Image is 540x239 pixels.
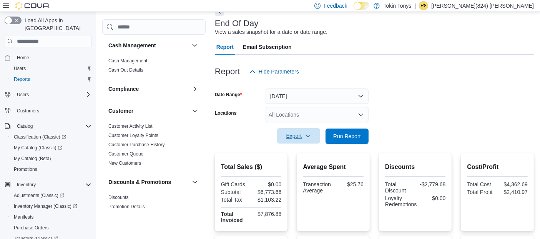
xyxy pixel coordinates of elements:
[14,90,32,99] button: Users
[221,181,250,187] div: Gift Cards
[8,190,95,201] a: Adjustments (Classic)
[11,212,37,222] a: Manifests
[108,58,147,64] span: Cash Management
[385,195,417,207] div: Loyalty Redemptions
[190,177,199,187] button: Discounts & Promotions
[108,178,189,186] button: Discounts & Promotions
[8,74,95,85] button: Reports
[11,132,91,142] span: Classification (Classic)
[8,153,95,164] button: My Catalog (Beta)
[354,2,370,10] input: Dark Mode
[14,214,33,220] span: Manifests
[108,133,158,138] a: Customer Loyalty Points
[246,64,302,79] button: Hide Parameters
[14,155,51,162] span: My Catalog (Beta)
[108,204,145,209] a: Promotion Details
[108,142,165,148] span: Customer Purchase History
[8,164,95,175] button: Promotions
[259,68,299,75] span: Hide Parameters
[11,223,91,232] span: Purchase Orders
[420,195,445,201] div: $0.00
[108,195,129,200] a: Discounts
[14,53,91,62] span: Home
[11,212,91,222] span: Manifests
[8,142,95,153] a: My Catalog (Classic)
[14,145,62,151] span: My Catalog (Classic)
[2,89,95,100] button: Users
[215,92,242,98] label: Date Range
[385,181,414,194] div: Total Discount
[108,132,158,139] span: Customer Loyalty Points
[190,106,199,115] button: Customer
[333,132,361,140] span: Run Report
[499,181,528,187] div: $4,362.69
[11,75,91,84] span: Reports
[108,58,147,64] a: Cash Management
[14,166,37,172] span: Promotions
[415,1,416,10] p: |
[14,122,91,131] span: Catalog
[17,182,36,188] span: Inventory
[14,192,64,199] span: Adjustments (Classic)
[8,63,95,74] button: Users
[11,202,80,211] a: Inventory Manager (Classic)
[253,189,282,195] div: $6,773.66
[190,84,199,94] button: Compliance
[102,122,206,171] div: Customer
[266,89,369,104] button: [DATE]
[335,181,364,187] div: $25.76
[215,110,237,116] label: Locations
[215,67,240,76] h3: Report
[11,154,54,163] a: My Catalog (Beta)
[467,162,528,172] h2: Cost/Profit
[282,128,316,144] span: Export
[108,142,165,147] a: Customer Purchase History
[11,143,65,152] a: My Catalog (Classic)
[420,1,426,10] span: R8
[108,178,171,186] h3: Discounts & Promotions
[11,223,52,232] a: Purchase Orders
[14,134,66,140] span: Classification (Classic)
[14,90,91,99] span: Users
[11,75,33,84] a: Reports
[11,165,40,174] a: Promotions
[14,76,30,82] span: Reports
[385,162,446,172] h2: Discounts
[14,106,42,115] a: Customers
[14,122,36,131] button: Catalog
[14,203,77,209] span: Inventory Manager (Classic)
[108,85,139,93] h3: Compliance
[8,132,95,142] a: Classification (Classic)
[221,189,250,195] div: Subtotal
[253,211,282,217] div: $7,876.88
[216,39,234,55] span: Report
[102,56,206,78] div: Cash Management
[11,64,91,73] span: Users
[102,193,206,224] div: Discounts & Promotions
[108,123,153,129] span: Customer Activity List
[108,42,156,49] h3: Cash Management
[17,55,29,61] span: Home
[11,132,69,142] a: Classification (Classic)
[17,92,29,98] span: Users
[243,39,292,55] span: Email Subscription
[417,181,446,187] div: -$2,779.68
[253,197,282,203] div: $1,103.22
[108,85,189,93] button: Compliance
[11,64,29,73] a: Users
[14,225,49,231] span: Purchase Orders
[190,41,199,50] button: Cash Management
[11,202,91,211] span: Inventory Manager (Classic)
[108,151,143,157] a: Customer Queue
[108,107,133,115] h3: Customer
[8,201,95,212] a: Inventory Manager (Classic)
[358,112,364,118] button: Open list of options
[11,143,91,152] span: My Catalog (Classic)
[303,162,364,172] h2: Average Spent
[108,151,143,157] span: Customer Queue
[2,105,95,116] button: Customers
[384,1,412,10] p: Tokin Tonys
[431,1,534,10] p: [PERSON_NAME](824) [PERSON_NAME]
[108,194,129,201] span: Discounts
